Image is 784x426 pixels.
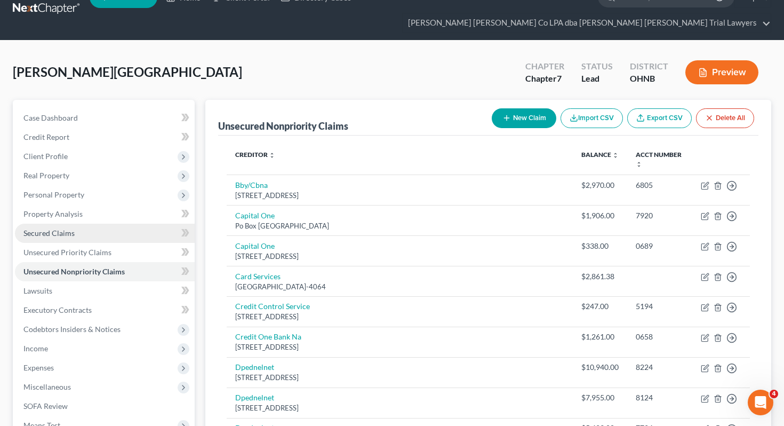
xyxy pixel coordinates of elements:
[15,281,195,301] a: Lawsuits
[235,251,565,262] div: [STREET_ADDRESS]
[23,363,54,372] span: Expenses
[23,305,92,314] span: Executory Contracts
[636,210,684,221] div: 7920
[15,301,195,320] a: Executory Contracts
[269,152,275,159] i: unfold_more
[235,180,268,190] a: Bby/Cbna
[23,209,83,218] span: Property Analysis
[696,108,754,128] button: Delete All
[403,13,771,33] a: [PERSON_NAME] [PERSON_NAME] Co LPA dba [PERSON_NAME] [PERSON_NAME] Trial Lawyers
[23,286,52,295] span: Lawsuits
[235,211,275,220] a: Capital One
[15,262,195,281] a: Unsecured Nonpriority Claims
[770,390,778,398] span: 4
[235,302,310,311] a: Credit Control Service
[23,344,48,353] span: Income
[627,108,692,128] a: Export CSV
[23,152,68,161] span: Client Profile
[525,73,564,85] div: Chapter
[218,120,348,132] div: Unsecured Nonpriority Claims
[685,60,758,84] button: Preview
[581,392,619,403] div: $7,955.00
[636,301,684,312] div: 5194
[630,73,668,85] div: OHNB
[525,60,564,73] div: Chapter
[15,243,195,262] a: Unsecured Priority Claims
[235,272,281,281] a: Card Services
[748,390,773,415] iframe: Intercom live chat
[235,373,565,383] div: [STREET_ADDRESS]
[636,161,642,168] i: unfold_more
[581,362,619,373] div: $10,940.00
[15,397,195,416] a: SOFA Review
[492,108,556,128] button: New Claim
[581,180,619,191] div: $2,970.00
[235,191,565,201] div: [STREET_ADDRESS]
[636,392,684,403] div: 8124
[235,221,565,231] div: Po Box [GEOGRAPHIC_DATA]
[23,228,75,238] span: Secured Claims
[235,362,274,372] a: Dpednelnet
[23,132,69,141] span: Credit Report
[235,282,565,292] div: [GEOGRAPHIC_DATA]-4064
[23,248,111,257] span: Unsecured Priority Claims
[581,301,619,312] div: $247.00
[15,204,195,224] a: Property Analysis
[581,210,619,221] div: $1,906.00
[23,113,78,122] span: Case Dashboard
[612,152,619,159] i: unfold_more
[23,267,125,276] span: Unsecured Nonpriority Claims
[235,241,275,250] a: Capital One
[15,108,195,128] a: Case Dashboard
[15,128,195,147] a: Credit Report
[235,342,565,352] div: [STREET_ADDRESS]
[23,401,68,411] span: SOFA Review
[557,73,562,83] span: 7
[581,332,619,342] div: $1,261.00
[235,332,301,341] a: Credit One Bank Na
[235,403,565,413] div: [STREET_ADDRESS]
[235,393,274,402] a: Dpednelnet
[581,271,619,282] div: $2,861.38
[23,171,69,180] span: Real Property
[581,60,613,73] div: Status
[636,362,684,373] div: 8224
[561,108,623,128] button: Import CSV
[636,241,684,251] div: 0689
[581,73,613,85] div: Lead
[15,224,195,243] a: Secured Claims
[630,60,668,73] div: District
[636,332,684,342] div: 0658
[235,151,275,159] a: Creditor unfold_more
[23,190,84,199] span: Personal Property
[23,325,121,334] span: Codebtors Insiders & Notices
[636,151,682,168] a: Acct Number unfold_more
[13,64,242,80] span: [PERSON_NAME][GEOGRAPHIC_DATA]
[636,180,684,191] div: 6805
[581,151,619,159] a: Balance unfold_more
[23,382,71,391] span: Miscellaneous
[581,241,619,251] div: $338.00
[235,312,565,322] div: [STREET_ADDRESS]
